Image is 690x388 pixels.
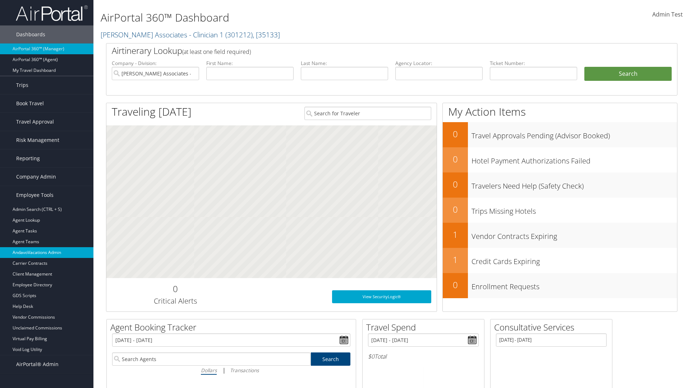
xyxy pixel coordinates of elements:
[494,321,612,333] h2: Consultative Services
[112,104,192,119] h1: Traveling [DATE]
[112,60,199,67] label: Company - Division:
[443,228,468,241] h2: 1
[206,60,294,67] label: First Name:
[16,168,56,186] span: Company Admin
[443,279,468,291] h2: 0
[230,367,259,374] i: Transactions
[471,253,677,267] h3: Credit Cards Expiring
[443,254,468,266] h2: 1
[16,149,40,167] span: Reporting
[443,178,468,190] h2: 0
[443,104,677,119] h1: My Action Items
[16,26,45,43] span: Dashboards
[101,30,280,40] a: [PERSON_NAME] Associates - Clinician 1
[471,228,677,241] h3: Vendor Contracts Expiring
[443,273,677,298] a: 0Enrollment Requests
[304,107,431,120] input: Search for Traveler
[16,113,54,131] span: Travel Approval
[16,5,88,22] img: airportal-logo.png
[443,203,468,216] h2: 0
[471,127,677,141] h3: Travel Approvals Pending (Advisor Booked)
[112,45,624,57] h2: Airtinerary Lookup
[112,283,239,295] h2: 0
[225,30,253,40] span: ( 301212 )
[443,128,468,140] h2: 0
[471,152,677,166] h3: Hotel Payment Authorizations Failed
[443,122,677,147] a: 0Travel Approvals Pending (Advisor Booked)
[182,48,251,56] span: (at least one field required)
[253,30,280,40] span: , [ 35133 ]
[16,355,59,373] span: AirPortal® Admin
[112,296,239,306] h3: Critical Alerts
[110,321,356,333] h2: Agent Booking Tracker
[112,352,310,366] input: Search Agents
[332,290,431,303] a: View SecurityLogic®
[16,76,28,94] span: Trips
[490,60,577,67] label: Ticket Number:
[443,153,468,165] h2: 0
[443,248,677,273] a: 1Credit Cards Expiring
[16,94,44,112] span: Book Travel
[16,186,54,204] span: Employee Tools
[652,4,683,26] a: Admin Test
[368,352,479,360] h6: Total
[652,10,683,18] span: Admin Test
[395,60,483,67] label: Agency Locator:
[471,177,677,191] h3: Travelers Need Help (Safety Check)
[471,278,677,292] h3: Enrollment Requests
[368,352,374,360] span: $0
[301,60,388,67] label: Last Name:
[366,321,484,333] h2: Travel Spend
[16,131,59,149] span: Risk Management
[443,198,677,223] a: 0Trips Missing Hotels
[443,147,677,172] a: 0Hotel Payment Authorizations Failed
[443,223,677,248] a: 1Vendor Contracts Expiring
[471,203,677,216] h3: Trips Missing Hotels
[584,67,672,81] button: Search
[443,172,677,198] a: 0Travelers Need Help (Safety Check)
[112,366,350,375] div: |
[201,367,217,374] i: Dollars
[101,10,489,25] h1: AirPortal 360™ Dashboard
[311,352,351,366] a: Search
